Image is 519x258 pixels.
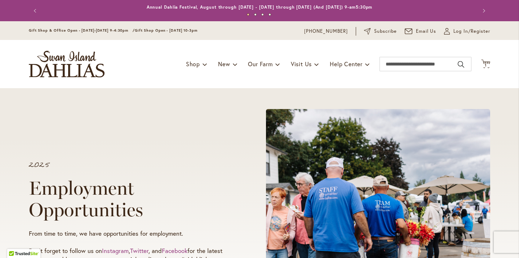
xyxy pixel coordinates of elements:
button: Next [476,4,490,18]
a: Log In/Register [444,28,490,35]
span: 1 [485,63,487,68]
a: Facebook [162,246,187,255]
span: Help Center [330,60,363,68]
a: Subscribe [364,28,397,35]
button: 3 of 4 [261,13,264,16]
span: Gift Shop Open - [DATE] 10-3pm [135,28,198,33]
button: 1 of 4 [247,13,249,16]
span: Email Us [416,28,436,35]
a: [PHONE_NUMBER] [304,28,348,35]
button: 4 of 4 [269,13,271,16]
span: Shop [186,60,200,68]
a: Instagram [102,246,129,255]
p: 2025 [29,162,239,169]
p: From time to time, we have opportunities for employment. [29,229,239,238]
span: Our Farm [248,60,272,68]
span: New [218,60,230,68]
span: Gift Shop & Office Open - [DATE]-[DATE] 9-4:30pm / [29,28,135,33]
button: 1 [481,59,490,69]
a: Twitter [130,246,148,255]
button: Previous [29,4,43,18]
button: 2 of 4 [254,13,257,16]
a: Annual Dahlia Festival, August through [DATE] - [DATE] through [DATE] (And [DATE]) 9-am5:30pm [147,4,373,10]
span: Log In/Register [453,28,490,35]
a: store logo [29,51,105,77]
h1: Employment Opportunities [29,177,239,221]
a: Email Us [405,28,436,35]
span: Visit Us [291,60,312,68]
span: Subscribe [374,28,397,35]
